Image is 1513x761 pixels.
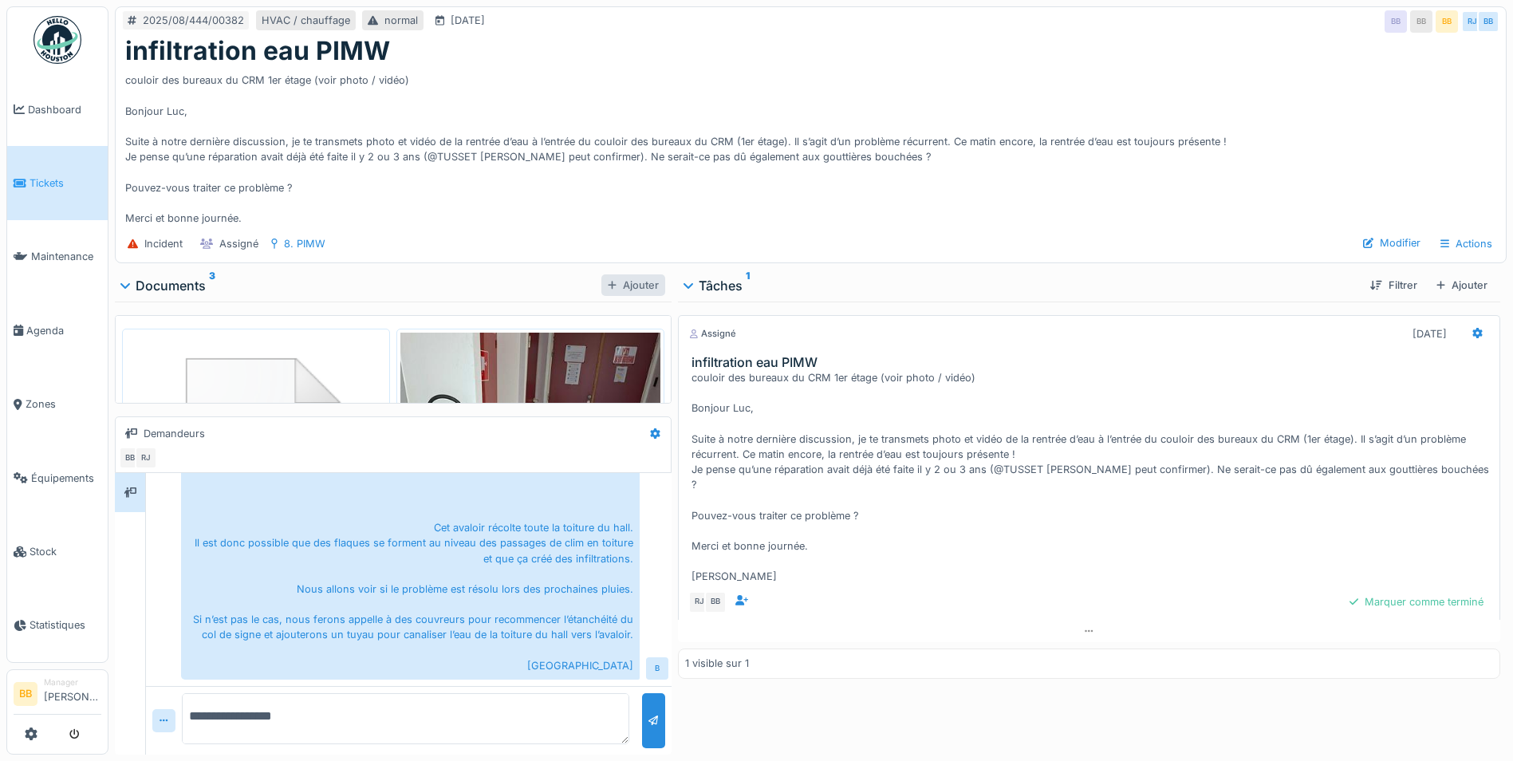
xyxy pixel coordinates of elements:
div: Documents [121,276,601,295]
span: Tickets [30,175,101,191]
div: BB [1410,10,1432,33]
span: Agenda [26,323,101,338]
a: Dashboard [7,73,108,146]
span: Stock [30,544,101,559]
div: Marquer comme terminé [1343,591,1490,613]
a: Maintenance [7,220,108,294]
div: 8. PIMW [284,236,325,251]
div: Tâches [684,276,1357,295]
h3: infiltration eau PIMW [691,355,1493,370]
div: Ajouter [601,274,665,296]
div: [DATE] [1413,326,1447,341]
a: Tickets [7,146,108,219]
div: BB [704,591,727,613]
div: Assigné [219,236,258,251]
a: Zones [7,368,108,441]
div: couloir des bureaux du CRM 1er étage (voir photo / vidéo) Bonjour Luc, Suite à notre dernière dis... [125,66,1496,226]
div: Filtrer [1364,274,1423,296]
h1: infiltration eau PIMW [125,36,390,66]
a: BB Manager[PERSON_NAME] [14,676,101,715]
div: couloir des bureaux du CRM 1er étage (voir photo / vidéo) Bonjour Luc, Suite à notre dernière dis... [691,370,1493,585]
div: BB [1385,10,1407,33]
div: BB [1477,10,1499,33]
div: [DATE] [451,13,485,28]
div: BB [119,447,141,469]
span: Zones [26,396,101,412]
img: sryztqmpbfbkeap98glthdb1it5r [400,333,660,679]
div: RJ [135,447,157,469]
li: [PERSON_NAME] [44,676,101,711]
a: Statistiques [7,589,108,662]
div: Demandeurs [144,426,205,441]
div: 2025/08/444/00382 [143,13,244,28]
div: RJ [688,591,711,613]
span: Maintenance [31,249,101,264]
div: BB [1436,10,1458,33]
img: Badge_color-CXgf-gQk.svg [33,16,81,64]
span: Statistiques [30,617,101,633]
div: Modifier [1357,232,1427,254]
div: Ajouter [1430,274,1494,296]
img: 84750757-fdcc6f00-afbb-11ea-908a-1074b026b06b.png [126,333,386,582]
div: B [646,657,668,680]
li: BB [14,682,37,706]
a: Agenda [7,294,108,367]
span: Équipements [31,471,101,486]
div: Manager [44,676,101,688]
div: Bonjour [PERSON_NAME], Nous sommes allés sur la toiture. Entre les 2 groupes se trouvent un avalo... [181,392,640,680]
div: Incident [144,236,183,251]
span: Dashboard [28,102,101,117]
a: Équipements [7,441,108,515]
a: Stock [7,515,108,588]
div: HVAC / chauffage [262,13,350,28]
div: normal [384,13,418,28]
div: RJ [1461,10,1483,33]
sup: 3 [209,276,215,295]
div: Assigné [688,327,736,341]
div: 1 visible sur 1 [685,656,749,671]
div: Actions [1433,232,1499,255]
sup: 1 [746,276,750,295]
